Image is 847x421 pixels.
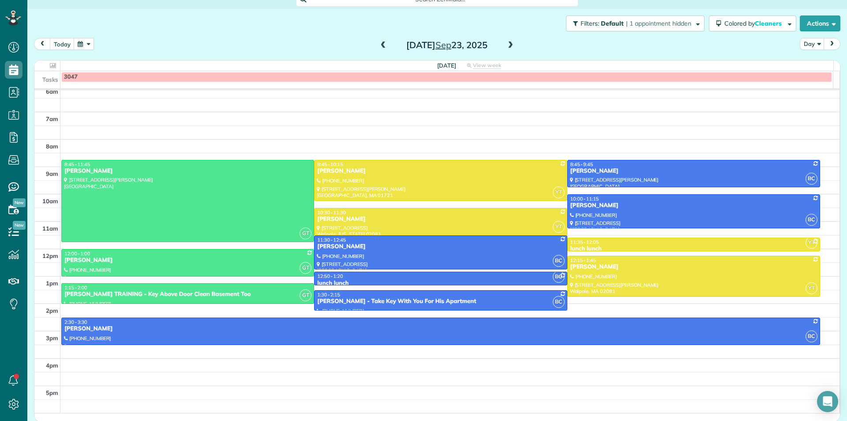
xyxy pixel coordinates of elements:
[317,216,564,223] div: [PERSON_NAME]
[300,289,311,301] span: GT
[553,255,565,267] span: BC
[46,170,58,177] span: 9am
[64,167,311,175] div: [PERSON_NAME]
[300,262,311,274] span: GT
[46,280,58,287] span: 1pm
[64,73,78,80] span: 3047
[437,62,456,69] span: [DATE]
[317,167,564,175] div: [PERSON_NAME]
[317,298,564,305] div: [PERSON_NAME] - Take Key With You For His Apartment
[64,257,311,264] div: [PERSON_NAME]
[473,62,501,69] span: View week
[317,161,343,167] span: 8:45 - 10:15
[50,38,75,50] button: today
[562,15,705,31] a: Filters: Default | 1 appointment hidden
[553,296,565,308] span: BC
[300,228,311,239] span: GT
[553,186,565,198] span: YT
[626,19,691,27] span: | 1 appointment hidden
[570,239,599,245] span: 11:35 - 12:05
[64,250,90,257] span: 12:00 - 1:00
[570,202,817,209] div: [PERSON_NAME]
[42,197,58,205] span: 10am
[709,15,796,31] button: Colored byCleaners
[13,198,26,207] span: New
[64,291,311,298] div: [PERSON_NAME] TRAINING - Key Above Door Clean Basement Too
[64,284,87,291] span: 1:15 - 2:00
[570,257,596,263] span: 12:15 - 1:45
[46,307,58,314] span: 2pm
[806,173,817,185] span: BC
[317,209,346,216] span: 10:30 - 11:30
[435,39,451,50] span: Sep
[42,225,58,232] span: 11am
[34,38,51,50] button: prev
[317,292,340,298] span: 1:30 - 2:15
[800,15,840,31] button: Actions
[64,325,817,333] div: [PERSON_NAME]
[824,38,840,50] button: next
[64,161,90,167] span: 8:45 - 11:45
[46,362,58,369] span: 4pm
[317,280,564,287] div: lunch lunch
[13,221,26,230] span: New
[317,237,346,243] span: 11:30 - 12:45
[724,19,785,27] span: Colored by
[566,15,705,31] button: Filters: Default | 1 appointment hidden
[46,88,58,95] span: 6am
[806,214,817,226] span: BC
[755,19,783,27] span: Cleaners
[317,243,564,250] div: [PERSON_NAME]
[570,245,817,253] div: lunch lunch
[317,273,343,279] span: 12:50 - 1:20
[46,115,58,122] span: 7am
[392,40,502,50] h2: [DATE] 23, 2025
[581,19,599,27] span: Filters:
[46,389,58,396] span: 5pm
[800,38,825,50] button: Day
[806,237,817,249] span: YT
[806,330,817,342] span: BC
[570,196,599,202] span: 10:00 - 11:15
[570,263,817,271] div: [PERSON_NAME]
[806,282,817,294] span: YT
[570,161,593,167] span: 8:45 - 9:45
[817,391,838,412] div: Open Intercom Messenger
[601,19,624,27] span: Default
[46,143,58,150] span: 8am
[570,167,817,175] div: [PERSON_NAME]
[553,271,565,283] span: BC
[64,319,87,325] span: 2:30 - 3:30
[46,334,58,341] span: 3pm
[553,221,565,233] span: YT
[42,252,58,259] span: 12pm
